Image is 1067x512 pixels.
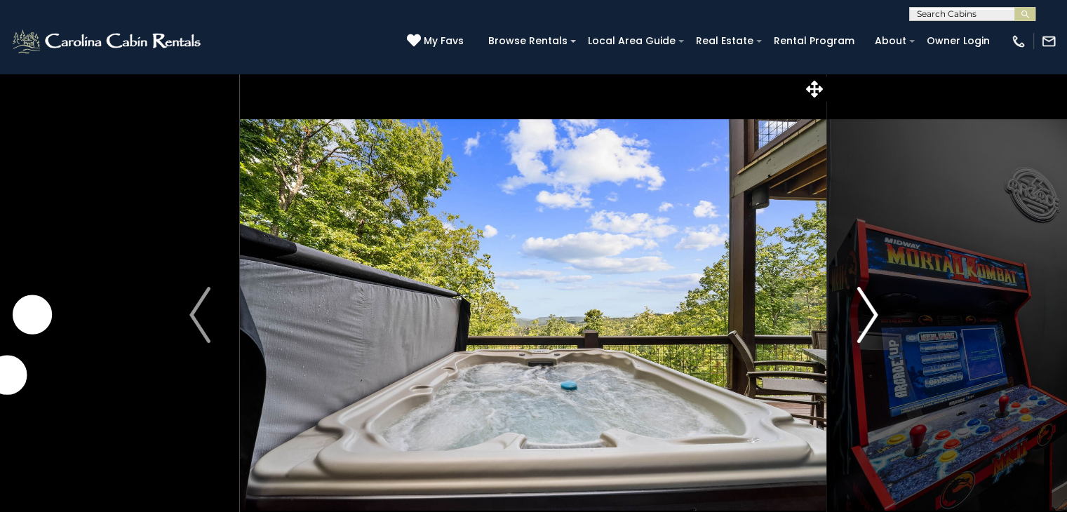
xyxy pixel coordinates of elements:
[481,30,575,52] a: Browse Rentals
[424,34,464,48] span: My Favs
[581,30,683,52] a: Local Area Guide
[1011,34,1026,49] img: phone-regular-white.png
[857,287,878,343] img: arrow
[689,30,760,52] a: Real Estate
[920,30,997,52] a: Owner Login
[407,34,467,49] a: My Favs
[868,30,913,52] a: About
[189,287,210,343] img: arrow
[1041,34,1056,49] img: mail-regular-white.png
[11,27,205,55] img: White-1-2.png
[767,30,861,52] a: Rental Program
